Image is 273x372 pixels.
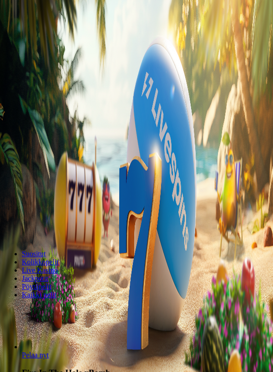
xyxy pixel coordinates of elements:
[22,266,58,274] a: Live Kasino
[22,291,56,299] span: Kaikki pelit
[4,250,269,299] nav: Lobby
[22,283,51,290] a: Pöytäpelit
[22,351,49,359] span: Pelaa nyt
[4,250,269,316] header: Lobby
[22,274,48,282] a: Jackpotit
[22,250,45,258] a: Suositut
[22,351,49,359] a: Fire In The Hole xBomb
[22,258,59,266] a: Kolikkopelit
